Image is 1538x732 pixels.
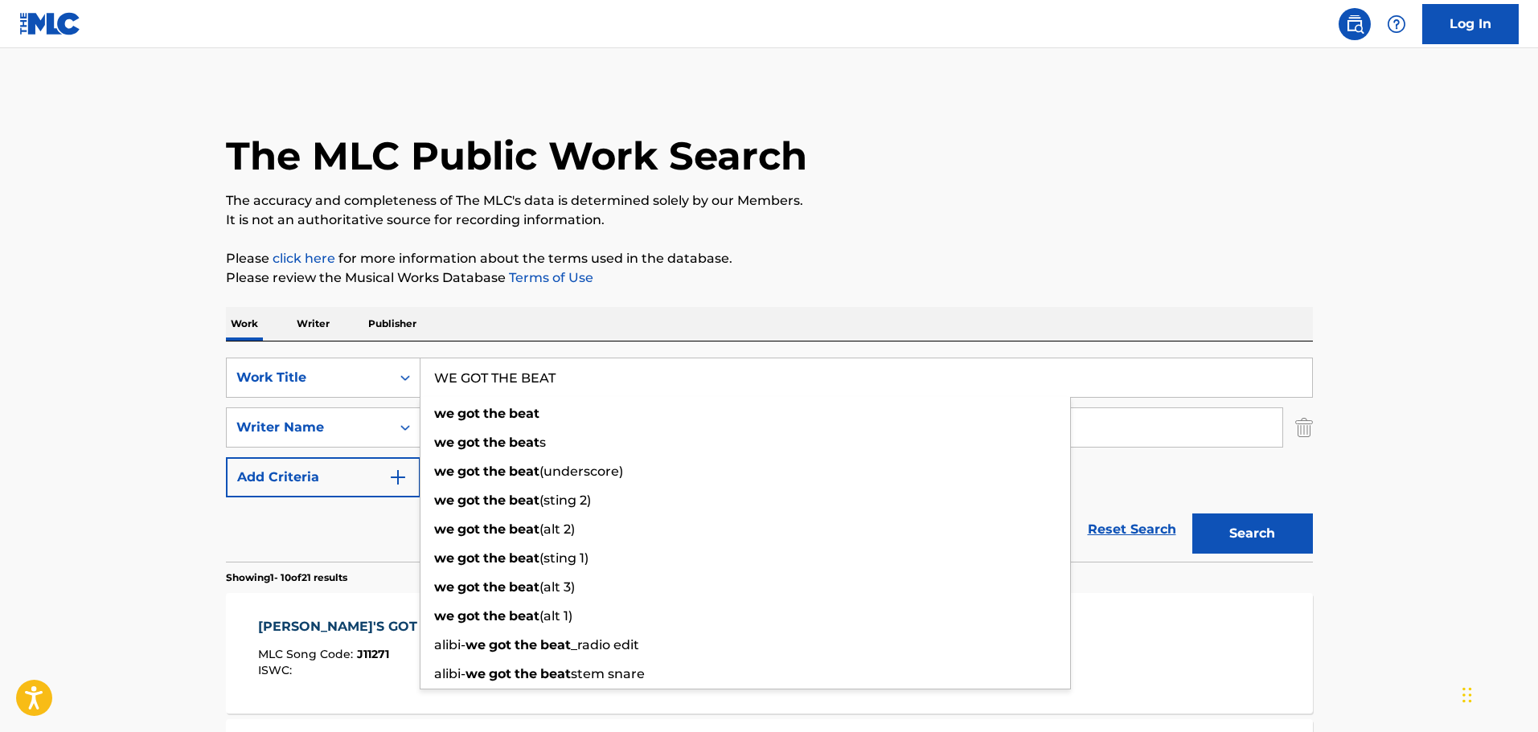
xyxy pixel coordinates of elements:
[258,647,357,661] span: MLC Song Code :
[483,550,506,566] strong: the
[483,464,506,479] strong: the
[509,521,539,537] strong: beat
[434,637,466,652] span: alibi-
[466,637,486,652] strong: we
[226,268,1313,288] p: Please review the Musical Works Database
[539,464,623,479] span: (underscore)
[483,608,506,624] strong: the
[539,493,591,508] span: (sting 2)
[540,666,571,681] strong: beat
[457,521,480,537] strong: got
[483,579,506,595] strong: the
[509,608,539,624] strong: beat
[388,468,408,487] img: 9d2ae6d4665cec9f34b9.svg
[273,251,335,266] a: click here
[1458,655,1538,732] iframe: Chat Widget
[226,211,1313,230] p: It is not an authoritative source for recording information.
[226,457,420,497] button: Add Criteria
[457,579,480,595] strong: got
[434,435,454,450] strong: we
[292,307,334,341] p: Writer
[1345,14,1364,34] img: search
[539,521,575,537] span: (alt 2)
[457,493,480,508] strong: got
[483,435,506,450] strong: the
[226,593,1313,714] a: [PERSON_NAME]'S GOT A GUNMLC Song Code:J11271ISWC:Writers (2)[PERSON_NAME], [PERSON_NAME]Recordin...
[540,637,571,652] strong: beat
[571,637,639,652] span: _radio edit
[434,608,454,624] strong: we
[434,521,454,537] strong: we
[226,358,1313,562] form: Search Form
[434,579,454,595] strong: we
[539,550,589,566] span: (sting 1)
[434,550,454,566] strong: we
[483,493,506,508] strong: the
[466,666,486,681] strong: we
[509,435,539,450] strong: beat
[226,570,347,585] p: Showing 1 - 10 of 21 results
[515,637,537,652] strong: the
[571,666,645,681] span: stem snare
[457,435,480,450] strong: got
[434,493,454,508] strong: we
[509,464,539,479] strong: beat
[434,406,454,421] strong: we
[509,550,539,566] strong: beat
[236,418,381,437] div: Writer Name
[1080,512,1184,547] a: Reset Search
[226,132,807,180] h1: The MLC Public Work Search
[226,307,263,341] p: Work
[1422,4,1519,44] a: Log In
[489,666,511,681] strong: got
[457,464,480,479] strong: got
[457,608,480,624] strong: got
[363,307,421,341] p: Publisher
[515,666,537,681] strong: the
[357,647,389,661] span: J11271
[539,579,575,595] span: (alt 3)
[539,435,546,450] span: s
[1380,8,1413,40] div: Help
[457,550,480,566] strong: got
[457,406,480,421] strong: got
[434,464,454,479] strong: we
[483,521,506,537] strong: the
[1387,14,1406,34] img: help
[1295,407,1313,448] img: Delete Criterion
[1192,513,1313,554] button: Search
[258,663,296,677] span: ISWC :
[489,637,511,652] strong: got
[1462,671,1472,719] div: Drag
[509,579,539,595] strong: beat
[226,191,1313,211] p: The accuracy and completeness of The MLC's data is determined solely by our Members.
[236,368,381,387] div: Work Title
[509,493,539,508] strong: beat
[539,608,572,624] span: (alt 1)
[258,617,474,636] div: [PERSON_NAME]'S GOT A GUN
[434,666,466,681] span: alibi-
[1339,8,1371,40] a: Public Search
[506,270,593,285] a: Terms of Use
[483,406,506,421] strong: the
[509,406,539,421] strong: beat
[19,12,81,35] img: MLC Logo
[226,249,1313,268] p: Please for more information about the terms used in the database.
